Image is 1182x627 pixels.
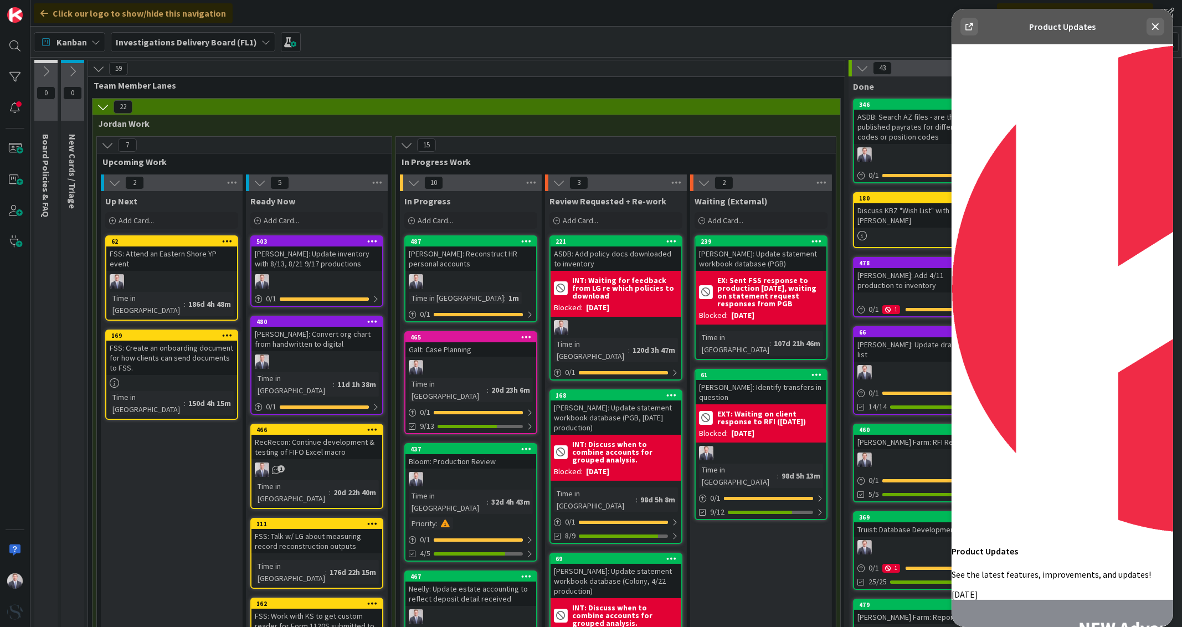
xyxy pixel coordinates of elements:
div: 169 [106,331,237,341]
span: Add Card... [563,215,598,225]
div: 120d 3h 47m [630,344,678,356]
span: Add Card... [119,215,154,225]
div: 466RecRecon: Continue development & testing of FIFO Excel macro [251,425,382,459]
div: Time in [GEOGRAPHIC_DATA] [409,490,487,514]
span: Add Card... [418,215,453,225]
div: 98d 5h 8m [638,494,678,506]
span: Add Card... [264,215,299,225]
div: 61 [701,371,826,379]
span: 7 [118,138,137,152]
div: 480 [251,317,382,327]
div: 162 [256,600,382,608]
div: Bloom: Production Review [405,454,536,469]
b: INT: Waiting for feedback from LG re which policies to download [572,276,678,300]
span: Ready Now [250,196,295,207]
span: 0 / 1 [420,407,430,418]
span: 43 [873,61,892,75]
span: 9/12 [710,506,724,518]
div: Add and manage tabs by clicking [997,3,1153,23]
div: 239[PERSON_NAME]: Update statement workbook database (PGB) [696,237,826,271]
img: JC [255,462,269,477]
span: Up Next [105,196,137,207]
span: : [333,378,335,390]
div: 346 [854,100,985,110]
div: 176d 22h 15m [327,566,379,578]
div: 478 [859,259,985,267]
span: 0 / 1 [710,492,721,504]
span: 5/5 [868,489,879,500]
div: Time in [GEOGRAPHIC_DATA] [110,391,184,415]
div: 169FSS: Create an onboarding document for how clients can send documents to FSS. [106,331,237,375]
div: 111 [256,520,382,528]
div: 460 [859,426,985,434]
div: 0/1 [854,386,985,400]
div: JC [405,609,536,624]
div: 1 [882,305,900,314]
div: Time in [GEOGRAPHIC_DATA] [255,560,325,584]
span: 0 / 1 [266,293,276,305]
span: 14/14 [868,401,887,413]
span: : [184,298,186,310]
div: 20d 23h 6m [489,384,533,396]
div: 467 [410,573,536,580]
div: FSS: Talk w/ LG about measuring record reconstruction outputs [251,529,382,553]
div: ASDB: Search AZ files - are there published payrates for different job codes or position codes [854,110,985,144]
span: 3 [569,176,588,189]
div: JC [251,462,382,477]
div: Time in [GEOGRAPHIC_DATA] [255,372,333,397]
a: 369Truist: Database DevelopmentJC0/1125/25 [853,511,986,590]
div: 479 [854,600,985,610]
div: Time in [GEOGRAPHIC_DATA] [699,464,777,488]
span: 0 / 1 [565,516,575,528]
a: 66[PERSON_NAME]: Update draft client listJC0/114/14 [853,326,986,415]
div: 107d 21h 46m [771,337,823,350]
span: 0 / 1 [868,387,879,399]
iframe: UserGuiding Product Updates [952,9,1173,627]
span: : [777,470,779,482]
div: 0/1 [405,533,536,547]
img: JC [554,320,568,335]
div: 369 [854,512,985,522]
span: 0 [63,86,82,100]
div: 221ASDB: Add policy docs downloaded to inventory [551,237,681,271]
div: 466 [256,426,382,434]
span: 1 [277,465,285,472]
div: Time in [GEOGRAPHIC_DATA] [409,378,487,402]
span: 2 [125,176,144,189]
div: Time in [GEOGRAPHIC_DATA] [554,487,636,512]
div: Blocked: [554,466,583,477]
div: Time in [GEOGRAPHIC_DATA] [699,331,769,356]
a: 346ASDB: Search AZ files - are there published payrates for different job codes or position codes... [853,99,986,183]
div: 32d 4h 43m [489,496,533,508]
div: Galt: Case Planning [405,342,536,357]
div: 66 [859,328,985,336]
b: INT: Discuss when to combine accounts for grouped analysis. [572,604,678,627]
div: 98d 5h 13m [779,470,823,482]
div: Blocked: [699,428,728,439]
div: Truist: Database Development [854,522,985,537]
a: 111FSS: Talk w/ LG about measuring record reconstruction outputsTime in [GEOGRAPHIC_DATA]:176d 22... [250,518,383,589]
span: 0 / 1 [420,309,430,320]
div: 61[PERSON_NAME]: Identify transfers in question [696,370,826,404]
div: [DATE] [731,310,754,321]
div: 62 [111,238,237,245]
div: 62 [106,237,237,246]
div: Time in [GEOGRAPHIC_DATA] [110,292,184,316]
span: 25/25 [868,576,887,588]
span: Done [853,81,874,92]
div: 478 [854,258,985,268]
div: 465 [405,332,536,342]
div: [DATE] [731,428,754,439]
div: 487 [410,238,536,245]
div: JC [106,274,237,289]
span: 0 / 1 [868,562,879,574]
div: 111 [251,519,382,529]
div: Time in [GEOGRAPHIC_DATA] [409,292,504,304]
div: 168 [551,390,681,400]
div: 150d 4h 15m [186,397,234,409]
span: 5 [270,176,289,189]
div: JC [251,354,382,369]
div: 487 [405,237,536,246]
